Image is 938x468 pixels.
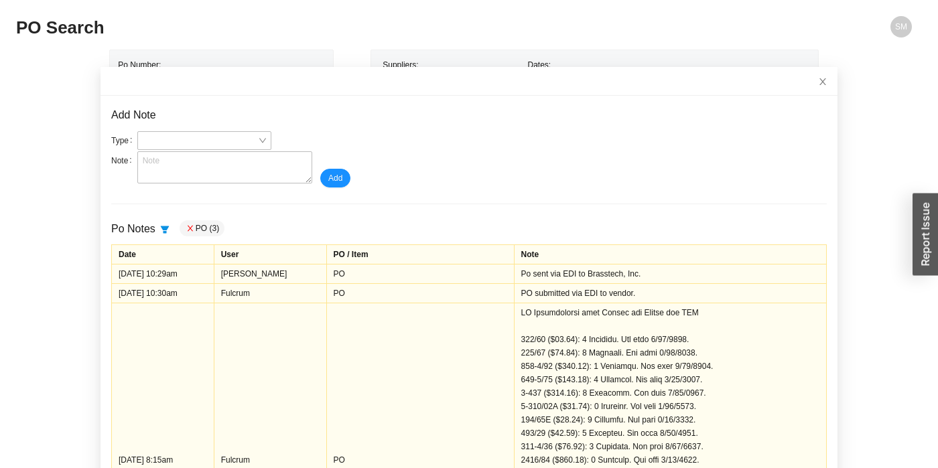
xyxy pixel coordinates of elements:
[111,106,827,125] div: Add Note
[818,77,827,86] span: close
[328,171,342,185] span: Add
[320,169,350,187] button: Add
[180,220,224,236] div: PO (3)
[111,131,137,150] label: Type
[895,16,907,37] span: SM
[214,283,326,303] td: Fulcrum
[112,244,214,264] td: Date
[214,244,326,264] td: User
[326,244,514,264] td: PO / Item
[156,225,174,234] span: filter
[111,151,137,170] label: Note
[326,283,514,303] td: PO
[521,267,819,281] div: Po sent via EDI to Brasstech, Inc.
[521,287,819,300] div: PO submitted via EDI to vendor.
[118,58,273,92] div: Po Number:
[112,264,214,283] td: [DATE] 10:29am
[155,220,174,239] button: filter
[379,58,524,92] div: Suppliers:
[808,67,837,96] button: Close
[524,58,669,92] div: Dates:
[514,244,826,264] td: Note
[112,283,214,303] td: [DATE] 10:30am
[111,220,174,239] div: Po Notes
[214,264,326,283] td: [PERSON_NAME]
[185,223,196,234] button: close
[186,224,195,232] span: close
[326,264,514,283] td: PO
[16,16,688,40] h2: PO Search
